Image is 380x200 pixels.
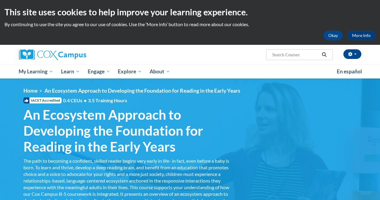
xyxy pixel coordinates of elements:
[84,97,87,103] span: •
[356,176,375,195] iframe: Button to launch messaging window
[57,65,84,78] a: Learn
[333,65,366,78] a: En español
[88,97,127,103] span: 3.5 Training Hours
[84,65,114,78] a: Engage
[61,68,80,75] span: Learn
[347,31,375,40] a: More Info
[44,88,240,94] span: An Ecosystem Approach to Developing the Foundation for Reading in the Early Years
[114,65,146,78] a: Explore
[15,65,57,78] a: My Learning
[19,49,127,60] a: Cox Campus
[324,31,343,40] button: Okay
[88,68,110,75] span: Engage
[337,68,362,75] span: En español
[14,65,366,78] div: Main menu
[23,88,38,94] a: Home
[5,6,375,18] h2: This site uses cookies to help improve your learning experience.
[118,68,142,75] span: Explore
[320,51,329,58] button: Search
[23,97,62,103] span: IACET Accredited
[19,49,86,60] img: Cox Campus
[23,107,231,154] span: An Ecosystem Approach to Developing the Foundation for Reading in the Early Years
[5,21,375,28] p: By continuing to use the site you agree to our use of cookies. Use the ‘More info’ button to read...
[146,65,174,78] a: About
[19,68,53,75] span: My Learning
[272,51,320,58] input: Search Courses
[63,97,127,104] span: 0.4 CEUs
[343,49,361,59] button: Account Settings
[150,68,170,75] span: About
